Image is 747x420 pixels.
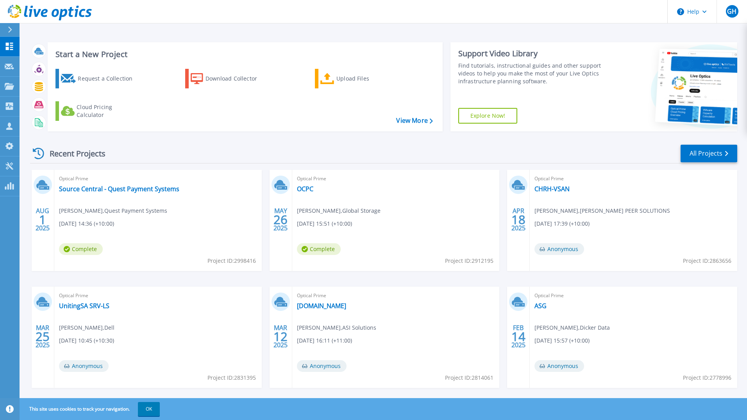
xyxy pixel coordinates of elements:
[534,174,733,183] span: Optical Prime
[534,206,670,215] span: [PERSON_NAME] , [PERSON_NAME] PEER SOLUTIONS
[297,243,341,255] span: Complete
[59,302,109,310] a: UnitingSA SRV-LS
[297,185,313,193] a: OCPC
[273,216,288,223] span: 26
[185,69,272,88] a: Download Collector
[458,48,604,59] div: Support Video Library
[534,360,584,372] span: Anonymous
[297,360,347,372] span: Anonymous
[59,219,114,228] span: [DATE] 14:36 (+10:00)
[534,243,584,255] span: Anonymous
[138,402,160,416] button: OK
[458,62,604,85] div: Find tutorials, instructional guides and other support videos to help you make the most of your L...
[207,373,256,382] span: Project ID: 2831395
[273,333,288,340] span: 12
[35,205,50,234] div: AUG 2025
[297,174,495,183] span: Optical Prime
[30,144,116,163] div: Recent Projects
[59,336,114,345] span: [DATE] 10:45 (+10:30)
[59,360,109,372] span: Anonymous
[297,291,495,300] span: Optical Prime
[59,291,257,300] span: Optical Prime
[683,373,731,382] span: Project ID: 2778996
[445,373,493,382] span: Project ID: 2814061
[59,243,103,255] span: Complete
[273,205,288,234] div: MAY 2025
[55,69,143,88] a: Request a Collection
[511,333,525,340] span: 14
[59,323,114,332] span: [PERSON_NAME] , Dell
[534,336,590,345] span: [DATE] 15:57 (+10:00)
[21,402,160,416] span: This site uses cookies to track your navigation.
[78,71,140,86] div: Request a Collection
[511,216,525,223] span: 18
[297,302,346,310] a: [DOMAIN_NAME]
[315,69,402,88] a: Upload Files
[59,185,179,193] a: Source Central - Quest Payment Systems
[206,71,268,86] div: Download Collector
[445,257,493,265] span: Project ID: 2912195
[36,333,50,340] span: 25
[727,8,736,14] span: GH
[273,322,288,351] div: MAR 2025
[458,108,518,124] a: Explore Now!
[396,117,432,124] a: View More
[534,219,590,228] span: [DATE] 17:39 (+10:00)
[297,336,352,345] span: [DATE] 16:11 (+11:00)
[59,206,167,215] span: [PERSON_NAME] , Quest Payment Systems
[207,257,256,265] span: Project ID: 2998416
[77,103,139,119] div: Cloud Pricing Calculator
[59,174,257,183] span: Optical Prime
[683,257,731,265] span: Project ID: 2863656
[534,323,610,332] span: [PERSON_NAME] , Dicker Data
[35,322,50,351] div: MAR 2025
[534,302,547,310] a: ASG
[336,71,399,86] div: Upload Files
[297,219,352,228] span: [DATE] 15:51 (+10:00)
[681,145,737,162] a: All Projects
[55,50,432,59] h3: Start a New Project
[511,205,526,234] div: APR 2025
[534,185,570,193] a: CHRH-VSAN
[297,323,376,332] span: [PERSON_NAME] , ASI Solutions
[297,206,381,215] span: [PERSON_NAME] , Global Storage
[534,291,733,300] span: Optical Prime
[55,101,143,121] a: Cloud Pricing Calculator
[511,322,526,351] div: FEB 2025
[39,216,46,223] span: 1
